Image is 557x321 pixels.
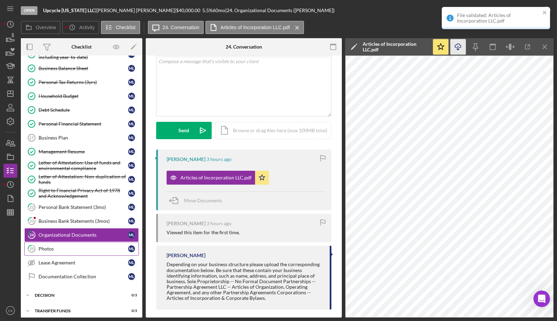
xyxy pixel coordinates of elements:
button: Articles of Incorporation LLC.pdf [167,171,269,185]
div: Articles of Incorporation LLC.pdf [180,175,252,180]
a: 23Business Bank Statements (3mos)ML [24,214,139,228]
div: Letter of Attestation: Use of funds and environmental compliance [39,160,128,171]
div: Debt Schedule [39,107,128,113]
div: File validated: Articles of Incorporation LLC.pdf [457,12,540,24]
a: Right to Financial Privacy Act of 1978 and AcknowledgementML [24,186,139,200]
div: Personal Financial Statement [39,121,128,127]
a: Management ResumeML [24,145,139,159]
div: M L [128,120,135,127]
div: Lease Agreement [39,260,128,265]
div: | 24. Organizational Documents ([PERSON_NAME]) [225,8,335,13]
div: M L [128,148,135,155]
span: Move Documents [184,197,222,203]
div: Viewed this item for the first time. [167,230,240,235]
div: M L [128,218,135,225]
label: 24. Conversation [163,25,200,30]
div: Business Balance Sheet [39,66,128,71]
div: Household Budget [39,93,128,99]
tspan: 24 [29,233,34,237]
div: Letter of Attestation: Non-duplication of funds [39,174,128,185]
div: Personal Tax Returns (3yrs) [39,79,128,85]
tspan: 25 [29,246,34,251]
button: Activity [62,21,99,34]
div: M L [128,134,135,141]
a: Personal Financial StatementML [24,117,139,131]
div: M L [128,176,135,183]
div: Mark Complete [504,3,538,17]
div: Business Bank Statements (3mos) [39,218,128,224]
button: Overview [21,21,60,34]
label: Checklist [116,25,136,30]
div: M L [128,204,135,211]
div: Business Plan [39,135,128,141]
div: 60 mo [213,8,225,13]
div: 5.5 % [202,8,213,13]
div: M L [128,190,135,197]
a: Personal Tax Returns (3yrs)ML [24,75,139,89]
div: M L [128,107,135,113]
a: Business Balance SheetML [24,61,139,75]
div: Decision [35,293,120,297]
a: Lease AgreementML [24,256,139,270]
a: 22Personal Bank Statement (3mo)ML [24,200,139,214]
div: Send [179,122,189,139]
div: 0 / 3 [125,309,137,313]
div: Articles of Incorporation LLC.pdf [363,41,429,52]
tspan: 17 [29,136,33,140]
button: Checklist [101,21,140,34]
button: close [542,10,547,16]
tspan: 23 [29,219,34,223]
div: Documentation Collection [39,274,128,279]
div: M L [128,273,135,280]
div: $40,000.00 [176,8,202,13]
div: Transfer Funds [35,309,120,313]
button: Send [156,122,212,139]
a: Debt ScheduleML [24,103,139,117]
button: Move Documents [167,192,229,209]
div: M L [128,79,135,86]
a: 24Organizational DocumentsML [24,228,139,242]
a: 25PhotosML [24,242,139,256]
div: [PERSON_NAME] [167,253,205,258]
div: Checklist [71,44,92,50]
button: EB [3,304,17,318]
div: [PERSON_NAME] [167,221,205,226]
label: Activity [79,25,94,30]
button: 24. Conversation [148,21,204,34]
label: Overview [36,25,56,30]
text: EB [8,309,13,313]
div: Personal Bank Statement (3mo) [39,204,128,210]
div: 24. Conversation [226,44,262,50]
time: 2025-08-28 20:36 [206,157,231,162]
div: Photos [39,246,128,252]
button: Mark Complete [497,3,554,17]
div: Organizational Documents [39,232,128,238]
div: | [43,8,96,13]
a: 17Business PlanML [24,131,139,145]
div: Management Resume [39,149,128,154]
time: 2025-08-28 20:24 [206,221,231,226]
div: [PERSON_NAME] [167,157,205,162]
div: M L [128,162,135,169]
b: Upcycle [US_STATE] LLC [43,7,95,13]
div: Depending on your business structure please upload the corresponding documentation below. Be sure... [167,262,323,301]
iframe: Intercom live chat [533,290,550,307]
div: M L [128,259,135,266]
tspan: 22 [29,205,34,209]
div: M L [128,231,135,238]
div: Right to Financial Privacy Act of 1978 and Acknowledgement [39,188,128,199]
a: Documentation CollectionML [24,270,139,284]
div: M L [128,93,135,100]
a: Letter of Attestation: Non-duplication of fundsML [24,172,139,186]
div: M L [128,65,135,72]
div: 0 / 3 [125,293,137,297]
button: Articles of Incorporation LLC.pdf [205,21,304,34]
a: Letter of Attestation: Use of funds and environmental complianceML [24,159,139,172]
div: M L [128,245,135,252]
a: Household BudgetML [24,89,139,103]
div: Open [21,6,37,15]
label: Articles of Incorporation LLC.pdf [220,25,290,30]
div: [PERSON_NAME] [PERSON_NAME] | [96,8,176,13]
